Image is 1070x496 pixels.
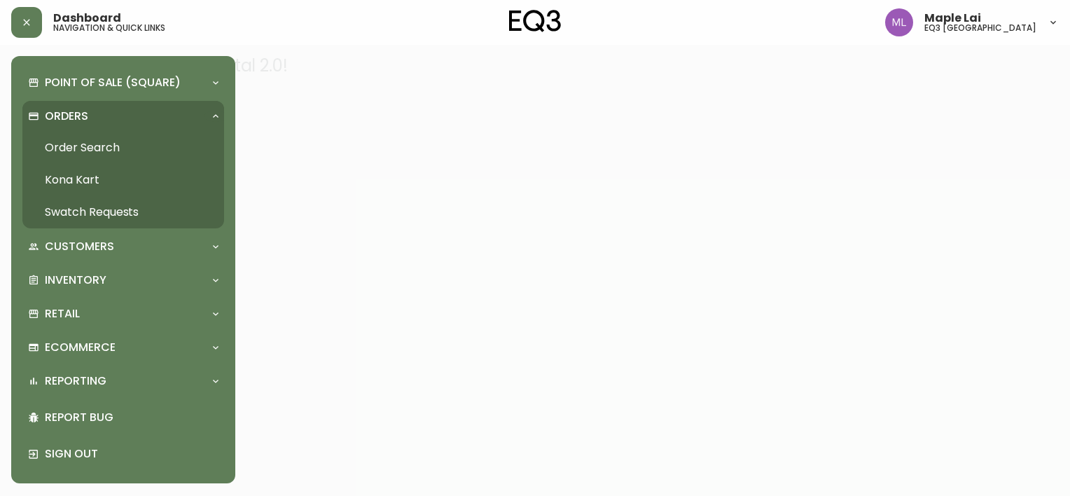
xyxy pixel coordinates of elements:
[53,13,121,24] span: Dashboard
[22,196,224,228] a: Swatch Requests
[22,164,224,196] a: Kona Kart
[22,231,224,262] div: Customers
[509,10,561,32] img: logo
[45,75,181,90] p: Point of Sale (Square)
[924,13,981,24] span: Maple Lai
[22,332,224,363] div: Ecommerce
[885,8,913,36] img: 61e28cffcf8cc9f4e300d877dd684943
[22,298,224,329] div: Retail
[22,436,224,472] div: Sign Out
[22,399,224,436] div: Report Bug
[22,101,224,132] div: Orders
[45,109,88,124] p: Orders
[22,67,224,98] div: Point of Sale (Square)
[45,273,106,288] p: Inventory
[45,239,114,254] p: Customers
[22,265,224,296] div: Inventory
[53,24,165,32] h5: navigation & quick links
[45,340,116,355] p: Ecommerce
[22,366,224,397] div: Reporting
[924,24,1036,32] h5: eq3 [GEOGRAPHIC_DATA]
[45,306,80,322] p: Retail
[45,446,218,462] p: Sign Out
[45,373,106,389] p: Reporting
[22,132,224,164] a: Order Search
[45,410,218,425] p: Report Bug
